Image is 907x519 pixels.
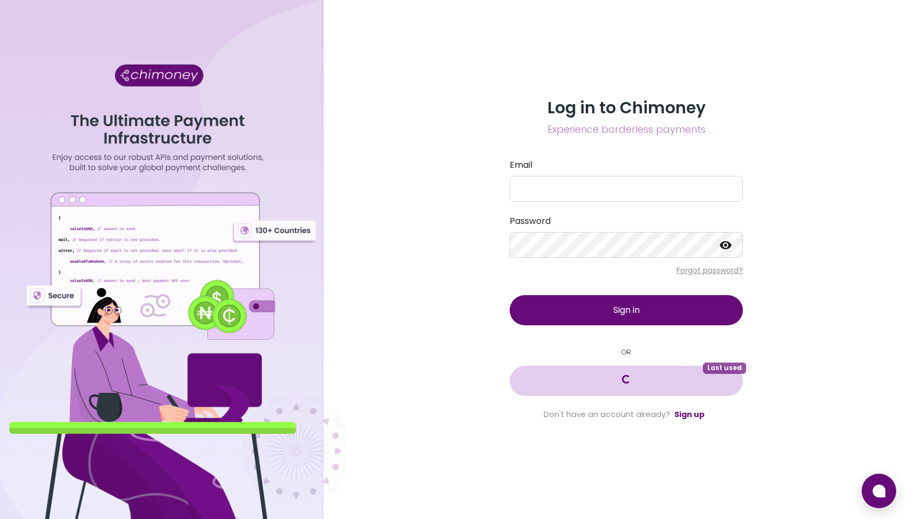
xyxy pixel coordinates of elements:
[510,215,743,228] label: Password
[674,409,705,420] a: Sign up
[703,363,746,373] span: Last used
[862,474,896,508] button: Open chat window
[510,347,743,357] small: OR
[613,304,640,316] span: Sign in
[510,159,743,172] label: Email
[544,409,670,420] span: Don't have an account already?
[510,265,743,276] p: Forgot password?
[510,366,743,396] button: Last used
[510,122,743,137] span: Experience borderless payments
[510,295,743,325] button: Sign in
[510,98,743,118] h3: Log in to Chimoney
